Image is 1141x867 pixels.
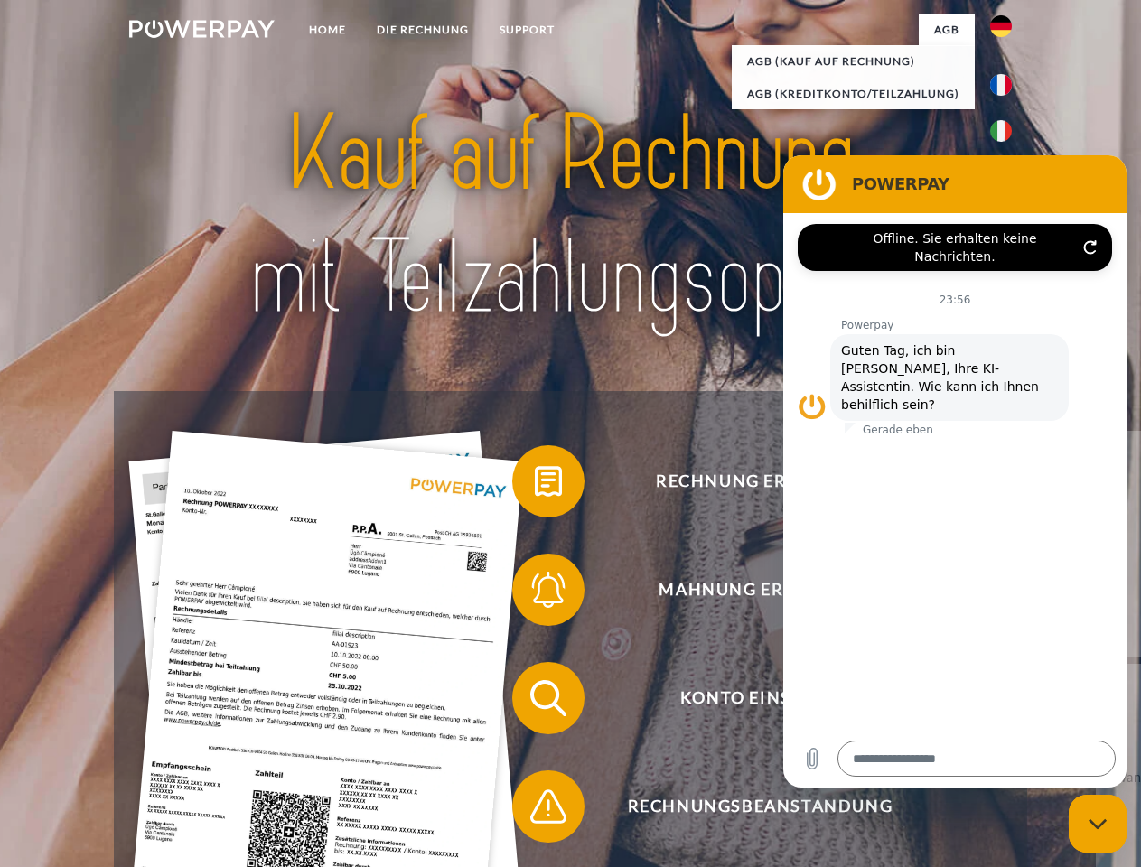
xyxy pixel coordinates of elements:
a: AGB (Kreditkonto/Teilzahlung) [732,78,975,110]
iframe: Messaging-Fenster [783,155,1127,788]
iframe: Schaltfläche zum Öffnen des Messaging-Fensters; Konversation läuft [1069,795,1127,853]
img: qb_warning.svg [526,784,571,829]
span: Konto einsehen [538,662,981,734]
img: logo-powerpay-white.svg [129,20,275,38]
a: SUPPORT [484,14,570,46]
img: qb_bill.svg [526,459,571,504]
img: it [990,120,1012,142]
button: Konto einsehen [512,662,982,734]
button: Rechnung erhalten? [512,445,982,517]
span: Mahnung erhalten? [538,554,981,626]
span: Rechnungsbeanstandung [538,770,981,843]
a: AGB (Kauf auf Rechnung) [732,45,975,78]
img: qb_bell.svg [526,567,571,612]
span: Rechnung erhalten? [538,445,981,517]
img: de [990,15,1012,37]
img: qb_search.svg [526,676,571,721]
img: title-powerpay_de.svg [173,87,968,346]
a: Home [294,14,361,46]
img: fr [990,74,1012,96]
button: Rechnungsbeanstandung [512,770,982,843]
a: agb [919,14,975,46]
a: DIE RECHNUNG [361,14,484,46]
button: Mahnung erhalten? [512,554,982,626]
